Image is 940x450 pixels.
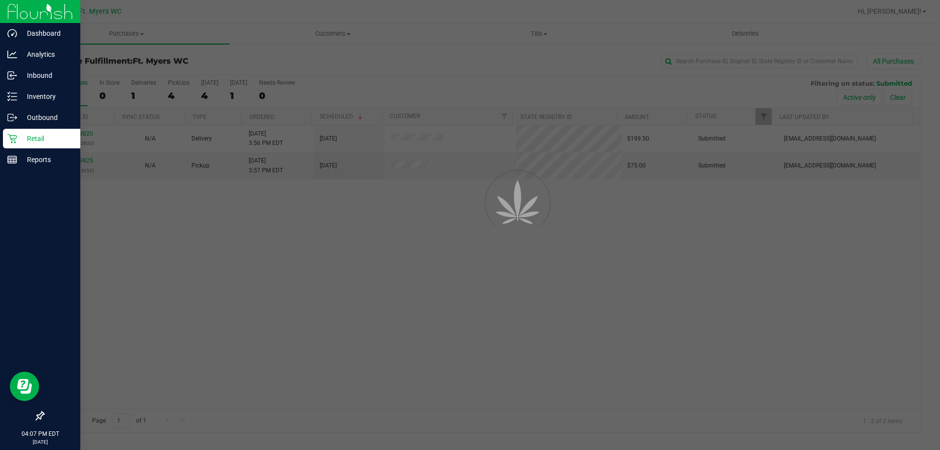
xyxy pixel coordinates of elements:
p: Analytics [17,48,76,60]
iframe: Resource center [10,372,39,401]
p: [DATE] [4,438,76,446]
inline-svg: Dashboard [7,28,17,38]
p: Inbound [17,70,76,81]
inline-svg: Reports [7,155,17,165]
inline-svg: Analytics [7,49,17,59]
p: 04:07 PM EDT [4,429,76,438]
p: Outbound [17,112,76,123]
p: Retail [17,133,76,144]
inline-svg: Inbound [7,71,17,80]
inline-svg: Retail [7,134,17,143]
p: Dashboard [17,27,76,39]
inline-svg: Outbound [7,113,17,122]
inline-svg: Inventory [7,92,17,101]
p: Reports [17,154,76,166]
p: Inventory [17,91,76,102]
